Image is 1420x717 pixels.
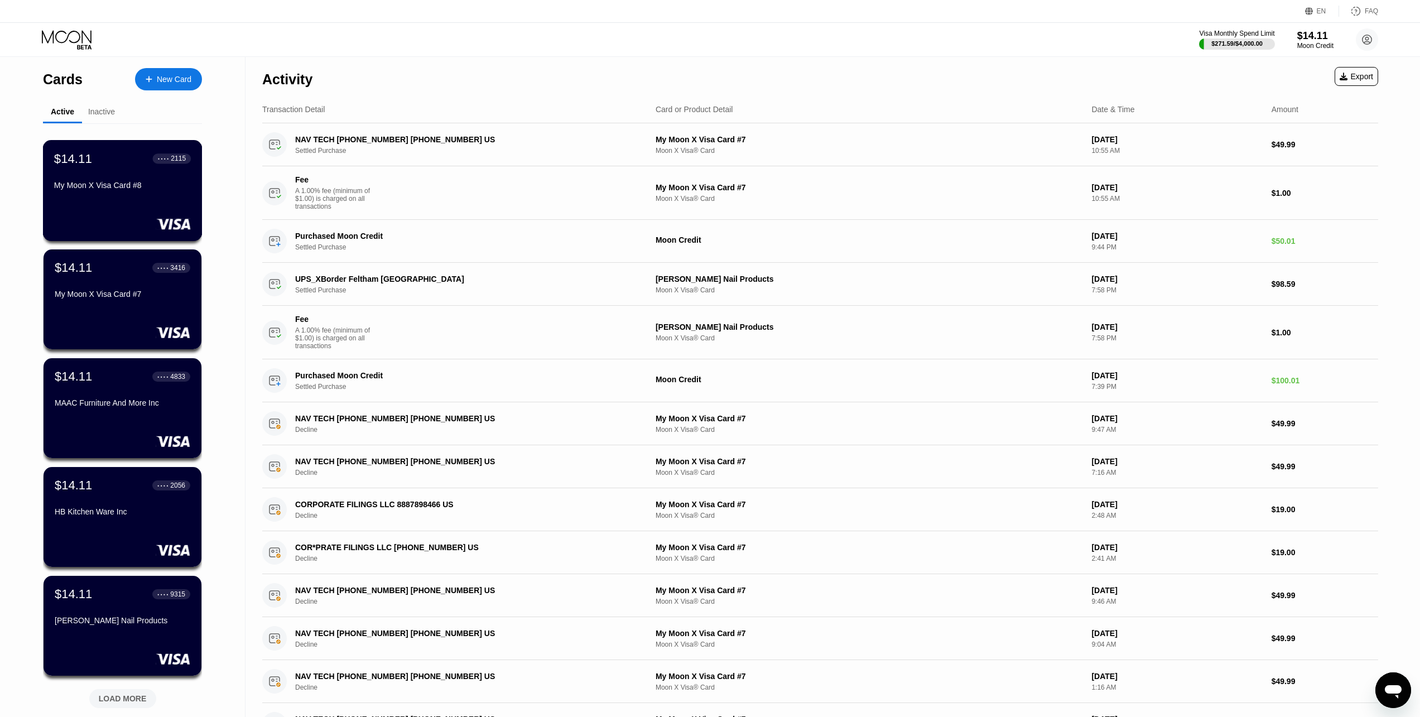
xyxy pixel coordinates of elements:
div: Moon X Visa® Card [656,147,1082,155]
div: $14.11● ● ● ●2056HB Kitchen Ware Inc [44,467,201,567]
div: My Moon X Visa Card #7 [656,629,1082,638]
div: Moon X Visa® Card [656,334,1082,342]
div: New Card [157,75,191,84]
div: Active [51,107,74,116]
div: 9:04 AM [1091,641,1262,648]
div: Settled Purchase [295,243,641,251]
div: [DATE] [1091,414,1262,423]
div: [DATE] [1091,275,1262,283]
div: NAV TECH [PHONE_NUMBER] [PHONE_NUMBER] US [295,672,617,681]
div: Decline [295,684,641,691]
div: $14.11 [55,369,92,384]
div: A 1.00% fee (minimum of $1.00) is charged on all transactions [295,326,379,350]
div: Decline [295,641,641,648]
div: NAV TECH [PHONE_NUMBER] [PHONE_NUMBER] US [295,629,617,638]
div: 9315 [170,590,185,598]
div: My Moon X Visa Card #7 [656,543,1082,552]
div: Moon X Visa® Card [656,512,1082,519]
div: Moon X Visa® Card [656,598,1082,605]
div: Moon X Visa® Card [656,426,1082,434]
div: FeeA 1.00% fee (minimum of $1.00) is charged on all transactions[PERSON_NAME] Nail ProductsMoon X... [262,306,1378,359]
div: [DATE] [1091,586,1262,595]
div: My Moon X Visa Card #7 [656,414,1082,423]
div: $49.99 [1272,677,1378,686]
div: ● ● ● ● [157,375,169,378]
div: $14.11● ● ● ●9315[PERSON_NAME] Nail Products [44,576,201,676]
div: EN [1317,7,1326,15]
div: [DATE] [1091,543,1262,552]
div: [PERSON_NAME] Nail Products [656,323,1082,331]
div: Decline [295,426,641,434]
div: 10:55 AM [1091,147,1262,155]
div: Visa Monthly Spend Limit [1199,30,1274,37]
div: Moon X Visa® Card [656,469,1082,477]
div: $14.11● ● ● ●2115My Moon X Visa Card #8 [44,141,201,240]
div: EN [1305,6,1339,17]
div: Visa Monthly Spend Limit$271.59/$4,000.00 [1199,30,1274,50]
div: COR*PRATE FILINGS LLC [PHONE_NUMBER] USDeclineMy Moon X Visa Card #7Moon X Visa® Card[DATE]2:41 A... [262,531,1378,574]
div: Decline [295,469,641,477]
div: [DATE] [1091,629,1262,638]
div: 4833 [170,373,185,381]
div: UPS_XBorder Feltham [GEOGRAPHIC_DATA]Settled Purchase[PERSON_NAME] Nail ProductsMoon X Visa® Card... [262,263,1378,306]
div: $19.00 [1272,505,1378,514]
div: My Moon X Visa Card #7 [55,290,190,299]
div: Settled Purchase [295,383,641,391]
div: Purchased Moon CreditSettled PurchaseMoon Credit[DATE]9:44 PM$50.01 [262,220,1378,263]
div: $19.00 [1272,548,1378,557]
div: $14.11 [1297,30,1334,42]
div: 7:58 PM [1091,286,1262,294]
div: $49.99 [1272,462,1378,471]
div: Fee [295,175,373,184]
div: CORPORATE FILINGS LLC 8887898466 USDeclineMy Moon X Visa Card #7Moon X Visa® Card[DATE]2:48 AM$19.00 [262,488,1378,531]
div: [PERSON_NAME] Nail Products [55,616,190,625]
div: 9:44 PM [1091,243,1262,251]
div: $14.11 [55,261,92,275]
div: Inactive [88,107,115,116]
div: $271.59 / $4,000.00 [1211,40,1263,47]
div: $14.11 [54,151,92,166]
div: Card or Product Detail [656,105,733,114]
div: 7:16 AM [1091,469,1262,477]
div: My Moon X Visa Card #7 [656,500,1082,509]
div: 9:47 AM [1091,426,1262,434]
div: $1.00 [1272,328,1378,337]
div: NAV TECH [PHONE_NUMBER] [PHONE_NUMBER] USDeclineMy Moon X Visa Card #7Moon X Visa® Card[DATE]1:16... [262,660,1378,703]
div: 2:41 AM [1091,555,1262,562]
div: $1.00 [1272,189,1378,198]
div: $49.99 [1272,419,1378,428]
div: FAQ [1365,7,1378,15]
div: NAV TECH [PHONE_NUMBER] [PHONE_NUMBER] US [295,135,617,144]
div: $49.99 [1272,591,1378,600]
div: 2:48 AM [1091,512,1262,519]
iframe: Button to launch messaging window [1375,672,1411,708]
div: [DATE] [1091,500,1262,509]
div: Moon X Visa® Card [656,684,1082,691]
div: [DATE] [1091,135,1262,144]
div: [DATE] [1091,183,1262,192]
div: My Moon X Visa Card #7 [656,183,1082,192]
div: Moon Credit [1297,42,1334,50]
div: 9:46 AM [1091,598,1262,605]
div: 3416 [170,264,185,272]
div: Purchased Moon CreditSettled PurchaseMoon Credit[DATE]7:39 PM$100.01 [262,359,1378,402]
div: 1:16 AM [1091,684,1262,691]
div: [DATE] [1091,371,1262,380]
div: COR*PRATE FILINGS LLC [PHONE_NUMBER] US [295,543,617,552]
div: FAQ [1339,6,1378,17]
div: LOAD MORE [99,694,147,704]
div: Amount [1272,105,1298,114]
div: NAV TECH [PHONE_NUMBER] [PHONE_NUMBER] US [295,414,617,423]
div: Export [1340,72,1373,81]
div: NAV TECH [PHONE_NUMBER] [PHONE_NUMBER] US [295,457,617,466]
div: $14.11 [55,587,92,601]
div: $98.59 [1272,280,1378,288]
div: HB Kitchen Ware Inc [55,507,190,516]
div: Decline [295,512,641,519]
div: [DATE] [1091,323,1262,331]
div: Moon Credit [656,375,1082,384]
div: My Moon X Visa Card #7 [656,672,1082,681]
div: 7:39 PM [1091,383,1262,391]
